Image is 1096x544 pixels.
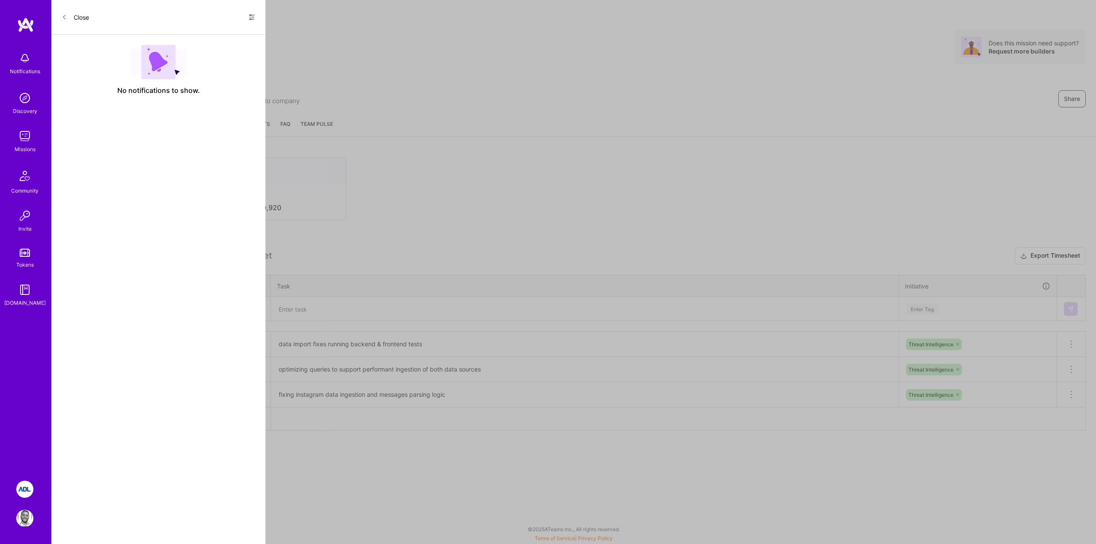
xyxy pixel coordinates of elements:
[16,207,33,224] img: Invite
[117,86,200,95] span: No notifications to show.
[62,10,89,24] button: Close
[11,186,39,195] div: Community
[15,166,35,186] img: Community
[16,89,33,107] img: discovery
[4,298,46,307] div: [DOMAIN_NAME]
[14,510,36,527] a: User Avatar
[13,107,37,116] div: Discovery
[18,224,32,233] div: Invite
[15,145,36,154] div: Missions
[130,45,187,79] img: empty
[16,260,34,269] div: Tokens
[20,249,30,257] img: tokens
[16,510,33,527] img: User Avatar
[17,17,34,33] img: logo
[16,281,33,298] img: guide book
[16,128,33,145] img: teamwork
[16,481,33,498] img: ADL: Technology Modernization Sprint 1
[14,481,36,498] a: ADL: Technology Modernization Sprint 1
